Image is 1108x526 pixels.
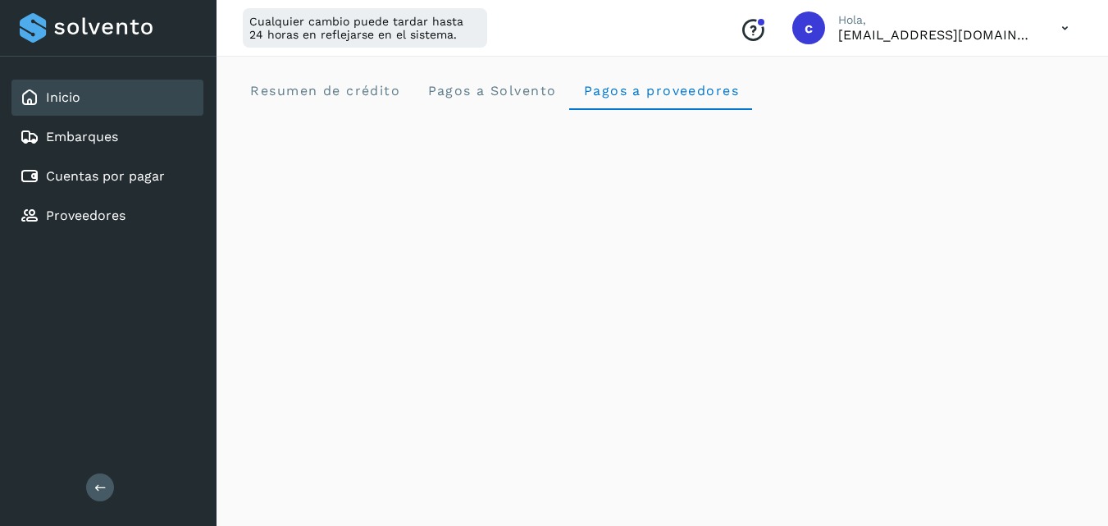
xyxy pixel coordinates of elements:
[243,8,487,48] div: Cualquier cambio puede tardar hasta 24 horas en reflejarse en el sistema.
[838,27,1035,43] p: contabilidad5@easo.com
[838,13,1035,27] p: Hola,
[46,129,118,144] a: Embarques
[11,158,203,194] div: Cuentas por pagar
[11,198,203,234] div: Proveedores
[46,208,125,223] a: Proveedores
[582,83,739,98] span: Pagos a proveedores
[249,83,400,98] span: Resumen de crédito
[11,119,203,155] div: Embarques
[11,80,203,116] div: Inicio
[46,168,165,184] a: Cuentas por pagar
[426,83,556,98] span: Pagos a Solvento
[46,89,80,105] a: Inicio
